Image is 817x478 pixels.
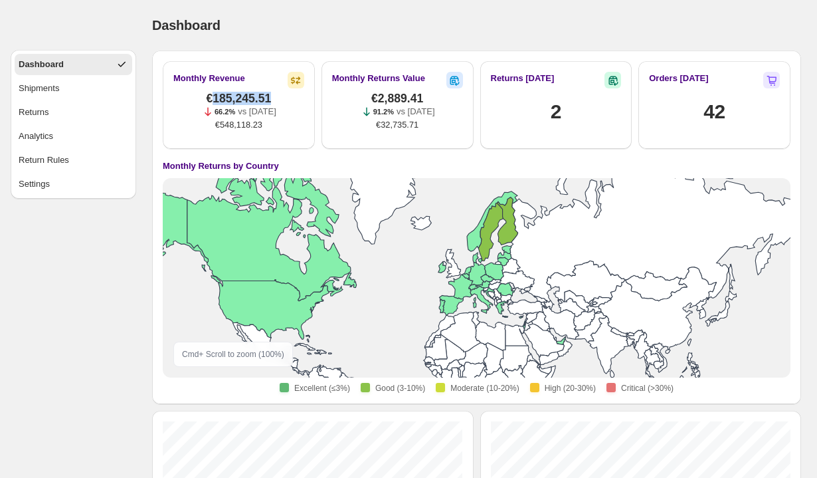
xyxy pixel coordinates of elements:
[332,72,425,85] h2: Monthly Returns Value
[551,98,561,125] h1: 2
[15,174,132,195] button: Settings
[371,92,423,105] span: €2,889.41
[376,118,418,132] span: €32,735.71
[703,98,725,125] h1: 42
[173,72,245,85] h2: Monthly Revenue
[375,383,425,394] span: Good (3-10%)
[173,342,293,367] div: Cmd + Scroll to zoom ( 100 %)
[491,72,555,85] h2: Returns [DATE]
[294,383,350,394] span: Excellent (≤3%)
[397,105,435,118] p: vs [DATE]
[19,106,49,119] div: Returns
[15,54,132,75] button: Dashboard
[545,383,596,394] span: High (20-30%)
[15,126,132,147] button: Analytics
[152,18,221,33] span: Dashboard
[19,154,69,167] div: Return Rules
[649,72,708,85] h2: Orders [DATE]
[19,58,64,71] div: Dashboard
[19,178,50,191] div: Settings
[15,78,132,99] button: Shipments
[238,105,276,118] p: vs [DATE]
[373,108,394,116] span: 91.2%
[19,130,53,143] div: Analytics
[215,108,235,116] span: 66.2%
[621,383,674,394] span: Critical (>30%)
[215,118,262,132] span: €548,118.23
[450,383,519,394] span: Moderate (10-20%)
[19,82,59,95] div: Shipments
[206,92,271,105] span: €185,245.51
[15,102,132,123] button: Returns
[163,160,279,173] h4: Monthly Returns by Country
[15,150,132,171] button: Return Rules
